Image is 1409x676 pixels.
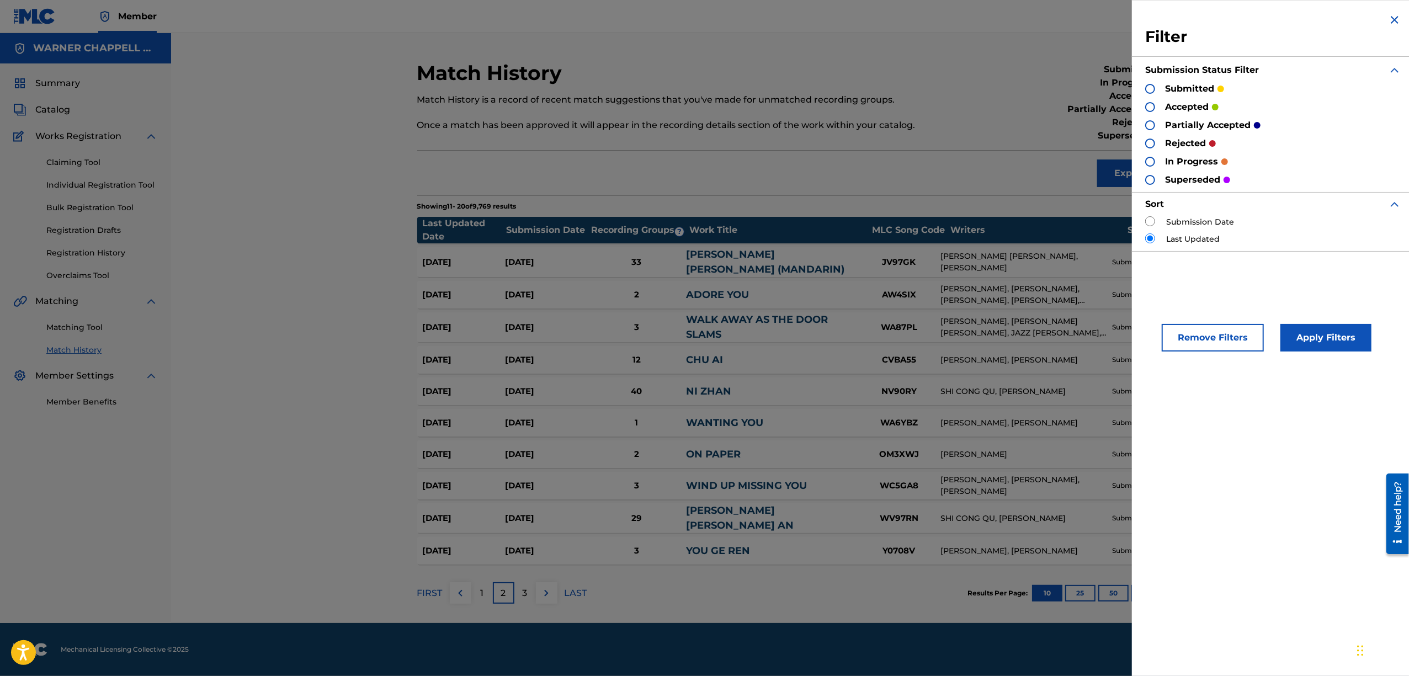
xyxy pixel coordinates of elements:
[1113,481,1148,491] p: submitted
[587,417,686,429] div: 1
[587,512,686,525] div: 29
[858,385,940,398] div: NV90RY
[46,322,158,333] a: Matching Tool
[587,256,686,269] div: 33
[1113,355,1148,365] p: submitted
[13,77,26,90] img: Summary
[505,545,587,557] div: [DATE]
[1166,233,1220,245] label: Last Updated
[1165,173,1220,187] p: superseded
[46,157,158,168] a: Claiming Tool
[1388,198,1401,211] img: expand
[686,480,807,492] a: WIND UP MISSING YOU
[1113,546,1148,556] p: submitted
[1165,119,1251,132] p: partially accepted
[940,354,1112,366] div: [PERSON_NAME], [PERSON_NAME]
[33,42,158,55] h5: WARNER CHAPPELL MUSIC INC
[1145,199,1164,209] strong: Sort
[1128,223,1157,237] div: Status
[505,385,587,398] div: [DATE]
[417,61,568,86] h2: Match History
[1165,137,1206,150] p: rejected
[506,223,589,237] div: Submission Date
[686,545,750,557] a: YOU GE REN
[423,480,505,492] div: [DATE]
[35,369,114,382] span: Member Settings
[1100,76,1153,89] p: in progress
[423,417,505,429] div: [DATE]
[46,247,158,259] a: Registration History
[423,545,505,557] div: [DATE]
[1131,585,1162,602] button: 100
[587,545,686,557] div: 3
[565,587,587,600] p: LAST
[858,480,940,492] div: WC5GA8
[35,295,78,308] span: Matching
[1113,418,1148,428] p: submitted
[858,417,940,429] div: WA6YBZ
[423,385,505,398] div: [DATE]
[587,321,686,334] div: 3
[940,417,1112,429] div: [PERSON_NAME], [PERSON_NAME]
[423,256,505,269] div: [DATE]
[46,270,158,281] a: Overclaims Tool
[61,645,189,654] span: Mechanical Licensing Collective © 2025
[858,354,940,366] div: CVBA55
[423,217,506,243] div: Last Updated Date
[940,316,1112,339] div: [PERSON_NAME], [PERSON_NAME] [PERSON_NAME], JAZZ [PERSON_NAME], [PERSON_NAME], [PERSON_NAME]
[1145,27,1401,47] h3: Filter
[587,385,686,398] div: 40
[417,201,517,211] p: Showing 11 - 20 of 9,769 results
[145,130,158,143] img: expand
[1065,585,1096,602] button: 25
[505,512,587,525] div: [DATE]
[46,225,158,236] a: Registration Drafts
[423,354,505,366] div: [DATE]
[13,8,56,24] img: MLC Logo
[940,251,1112,274] div: [PERSON_NAME] [PERSON_NAME], [PERSON_NAME]
[423,512,505,525] div: [DATE]
[505,256,587,269] div: [DATE]
[587,480,686,492] div: 3
[858,448,940,461] div: OM3XWJ
[940,283,1112,306] div: [PERSON_NAME], [PERSON_NAME], [PERSON_NAME], [PERSON_NAME], [PERSON_NAME] [PERSON_NAME], [PERSON_...
[145,295,158,308] img: expand
[1378,470,1409,558] iframe: Resource Center
[505,289,587,301] div: [DATE]
[1113,257,1148,267] p: submitted
[686,313,828,340] a: WALK AWAY AS THE DOOR SLAMS
[13,295,27,308] img: Matching
[950,223,1127,237] div: Writers
[505,448,587,461] div: [DATE]
[686,417,763,429] a: WANTING YOU
[523,587,528,600] p: 3
[35,130,121,143] span: Works Registration
[1032,585,1062,602] button: 10
[1098,129,1153,142] p: superseded
[454,587,467,600] img: left
[1113,116,1153,129] p: rejected
[13,103,26,116] img: Catalog
[1113,290,1148,300] p: submitted
[505,417,587,429] div: [DATE]
[858,256,940,269] div: JV97GK
[46,396,158,408] a: Member Benefits
[686,248,844,275] a: [PERSON_NAME] [PERSON_NAME] (MANDARIN)
[686,354,723,366] a: CHU AI
[540,587,553,600] img: right
[1354,623,1409,676] iframe: Chat Widget
[858,321,940,334] div: WA87PL
[587,448,686,461] div: 2
[46,202,158,214] a: Bulk Registration Tool
[1166,216,1234,228] label: Submission Date
[1280,324,1371,352] button: Apply Filters
[505,321,587,334] div: [DATE]
[501,587,506,600] p: 2
[35,77,80,90] span: Summary
[46,344,158,356] a: Match History
[940,386,1112,397] div: SHI CONG QU, [PERSON_NAME]
[940,474,1112,497] div: [PERSON_NAME], [PERSON_NAME], [PERSON_NAME]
